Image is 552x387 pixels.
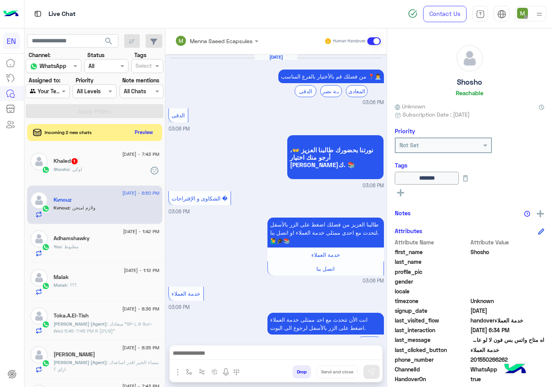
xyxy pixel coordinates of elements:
img: add [537,210,544,217]
h5: Malak [54,274,69,281]
label: Priority [76,76,94,84]
span: 03:06 PM [168,126,190,132]
span: [DATE] - 1:12 PM [124,267,159,274]
h5: Toka.A.El-Tish [54,312,89,319]
h5: Kvnouz [54,197,71,203]
span: You [54,244,61,249]
button: Preview [132,127,156,138]
img: defaultAdmin.png [30,192,48,209]
p: Live Chat [49,9,76,19]
span: ؟؟؟ [67,282,77,288]
span: Malak [54,282,67,288]
span: last_interaction [395,326,469,334]
span: Kvnouz [54,205,69,211]
span: timezone [395,297,469,305]
span: 03:06 PM [168,209,190,214]
span: اتصل بنا [316,265,335,272]
span: null [470,277,545,286]
span: نورتنا بحضورك طالبنا العزيز 👐، أرجو منك اختيار [PERSON_NAME]ك. 📚 [290,146,381,168]
h6: Notes [395,209,411,216]
span: [PERSON_NAME] (Agent) [54,321,107,327]
img: defaultAdmin.png [30,346,48,364]
h6: Reachable [456,89,483,96]
span: 03:06 PM [363,182,384,190]
span: اوكي [69,166,82,172]
span: [DATE] - 7:43 PM [122,151,159,158]
img: WhatsApp [42,205,50,213]
span: Unknown [470,297,545,305]
span: [DATE] - 1:42 PM [123,228,159,235]
img: send message [368,368,375,376]
small: Human Handover [333,38,366,44]
img: WhatsApp [42,321,50,328]
img: defaultAdmin.png [30,230,48,248]
button: select flow [183,365,196,378]
span: profile_pic [395,268,469,276]
span: 201550266262 [470,356,545,364]
img: make a call [233,369,240,375]
img: defaultAdmin.png [457,45,483,71]
span: اه متاح واتس بس فون لا لو عاوزين يرنو يكلموني علي الرقم 01094112875 [470,336,545,344]
span: 03:06 PM [168,304,190,310]
span: 2025-09-11T15:34:19.1146254Z [470,326,545,334]
img: send voice note [221,368,231,377]
button: Apply Filters [26,104,163,118]
label: Assigned to: [29,76,61,84]
span: ولازم امتحن [69,205,95,211]
p: 11/9/2025, 3:06 PM [267,313,384,335]
span: phone_number [395,356,469,364]
img: create order [212,369,218,375]
span: Attribute Name [395,238,469,246]
img: WhatsApp [42,282,50,290]
span: 2 [470,365,545,373]
img: spinner [408,9,417,18]
span: الشكاوى و الإقتراحات � [172,195,227,202]
label: Tags [134,51,146,59]
h6: [DATE] [255,54,297,60]
img: profile [535,9,544,19]
span: search [104,37,113,46]
span: [DATE] - 8:36 PM [122,305,159,312]
button: create order [208,365,221,378]
h5: Jessy [54,351,95,358]
img: select flow [186,369,192,375]
div: EN [3,33,20,49]
img: tab [497,10,506,19]
span: Unknown [395,102,425,110]
span: خدمة العملاء [172,290,200,297]
span: 03:06 PM [363,99,384,106]
img: tab [476,10,485,19]
span: Attribute Value [470,238,545,246]
p: 11/9/2025, 3:06 PM [278,70,384,83]
img: Trigger scenario [199,369,205,375]
a: Contact Us [423,6,467,22]
img: send attachment [173,368,182,377]
h6: Attributes [395,227,422,234]
img: tab [33,9,43,19]
span: first_name [395,248,469,256]
a: tab [472,6,488,22]
span: last_name [395,258,469,266]
span: Incoming 2 new chats [45,129,92,136]
h5: Khaled [54,158,78,164]
div: Select [134,61,152,71]
span: ChannelId [395,365,469,373]
span: gender [395,277,469,286]
span: HandoverOn [395,375,469,383]
button: Drop [293,365,311,378]
span: Shosho [54,166,69,172]
button: search [99,34,118,51]
h6: Priority [395,127,415,134]
img: Logo [3,6,19,22]
span: last_clicked_button [395,346,469,354]
label: Status [87,51,104,59]
label: Channel: [29,51,50,59]
img: WhatsApp [42,359,50,367]
img: defaultAdmin.png [30,307,48,325]
span: null [470,287,545,295]
span: خدمة العملاء [470,346,545,354]
button: Trigger scenario [196,365,208,378]
span: Subscription Date : [DATE] [403,110,470,119]
img: defaultAdmin.png [30,153,48,170]
span: last_visited_flow [395,316,469,324]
